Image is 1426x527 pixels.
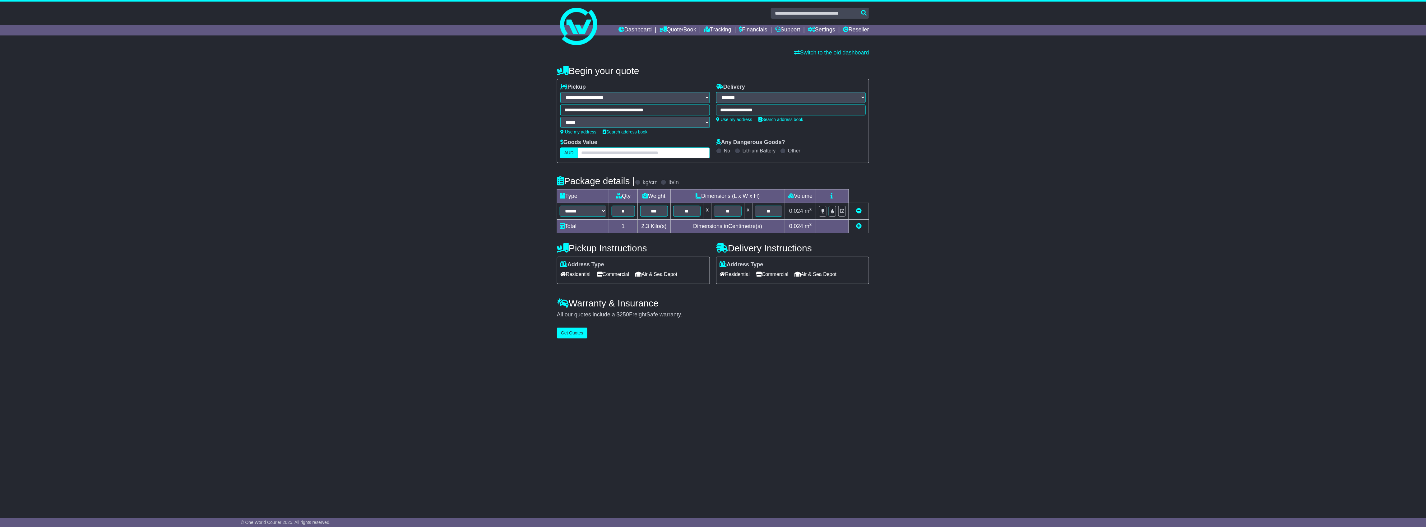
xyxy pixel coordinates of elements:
span: Commercial [756,269,788,279]
a: Add new item [856,223,862,229]
td: Dimensions in Centimetre(s) [670,219,785,233]
td: Type [557,189,609,203]
a: Use my address [716,117,752,122]
a: Search address book [758,117,803,122]
label: lb/in [669,179,679,186]
label: Address Type [560,261,604,268]
label: No [724,148,730,154]
a: Remove this item [856,208,862,214]
h4: Package details | [557,176,635,186]
a: Support [775,25,800,35]
label: Delivery [716,84,745,91]
span: Commercial [597,269,629,279]
span: © One World Courier 2025. All rights reserved. [241,520,331,525]
a: Dashboard [618,25,652,35]
div: All our quotes include a $ FreightSafe warranty. [557,311,869,318]
h4: Delivery Instructions [716,243,869,253]
span: m [805,208,812,214]
td: Total [557,219,609,233]
span: 250 [620,311,629,318]
label: Any Dangerous Goods? [716,139,785,146]
a: Switch to the old dashboard [794,49,869,56]
label: Lithium Battery [743,148,776,154]
td: x [703,203,711,220]
label: Goods Value [560,139,597,146]
a: Financials [739,25,767,35]
label: kg/cm [643,179,658,186]
h4: Begin your quote [557,66,869,76]
td: Dimensions (L x W x H) [670,189,785,203]
h4: Warranty & Insurance [557,298,869,308]
span: Residential [720,269,750,279]
label: Address Type [720,261,763,268]
span: Air & Sea Depot [636,269,678,279]
span: Air & Sea Depot [795,269,837,279]
td: Volume [785,189,816,203]
h4: Pickup Instructions [557,243,710,253]
td: Qty [609,189,638,203]
a: Settings [808,25,835,35]
a: Use my address [560,129,596,134]
a: Quote/Book [660,25,696,35]
span: 2.3 [641,223,649,229]
span: 0.024 [789,208,803,214]
td: 1 [609,219,638,233]
a: Reseller [843,25,869,35]
td: x [744,203,752,220]
td: Weight [637,189,670,203]
sup: 3 [809,207,812,212]
sup: 3 [809,222,812,227]
label: Other [788,148,800,154]
a: Search address book [603,129,647,134]
td: Kilo(s) [637,219,670,233]
a: Tracking [704,25,731,35]
span: Residential [560,269,590,279]
label: AUD [560,147,578,158]
button: Get Quotes [557,328,587,338]
span: m [805,223,812,229]
label: Pickup [560,84,586,91]
span: 0.024 [789,223,803,229]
